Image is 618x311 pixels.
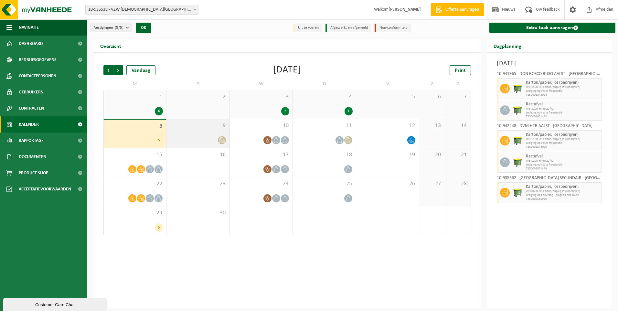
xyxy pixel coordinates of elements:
[107,123,163,130] span: 8
[526,80,600,85] span: Karton/papier, los (bedrijven)
[497,72,602,78] div: 10-941965 - DON BOSCO BUSO AALST - [GEOGRAPHIC_DATA]
[389,7,421,12] strong: [PERSON_NAME]
[345,107,353,115] div: 1
[489,23,616,33] a: Extra taak aanvragen
[94,39,128,52] h2: Overzicht
[356,78,419,90] td: V
[115,26,123,30] count: (5/5)
[526,132,600,137] span: Karton/papier, los (bedrijven)
[526,137,600,141] span: WB-1100-HP karton/papier, los (bedrijven)
[497,124,602,130] div: 10-942248 - DVM HTB AALST - [GEOGRAPHIC_DATA]
[526,85,600,89] span: WB-1100-HP karton/papier, los (bedrijven)
[497,176,602,182] div: 10-935562 - [GEOGRAPHIC_DATA] SECUNDAIR - [GEOGRAPHIC_DATA]
[3,297,108,311] iframe: chat widget
[526,115,600,119] span: T250001851472
[296,93,352,101] span: 4
[103,65,113,75] span: Vorige
[107,93,163,101] span: 1
[526,145,600,149] span: T250001843026
[170,122,226,129] span: 9
[487,39,528,52] h2: Dagplanning
[91,23,132,32] button: Vestigingen(5/5)
[513,188,523,198] img: WB-0660-HPE-GN-50
[170,209,226,217] span: 30
[359,93,416,101] span: 5
[526,159,600,163] span: WB-1100-HP restafval
[86,5,198,14] span: 10-935538 - VZW PRIESTER DAENS COLLEGE - AALST
[422,93,442,101] span: 6
[448,151,467,158] span: 21
[155,223,163,232] div: 5
[107,180,163,188] span: 22
[19,84,43,100] span: Gebruikers
[444,6,481,13] span: Offerte aanvragen
[296,151,352,158] span: 18
[155,107,163,115] div: 6
[448,93,467,101] span: 7
[359,180,416,188] span: 26
[155,136,163,145] div: 5
[526,107,600,111] span: WB-1100-HP restafval
[19,149,46,165] span: Documenten
[526,89,600,93] span: Lediging op vaste frequentie
[107,151,163,158] span: 15
[94,23,123,33] span: Vestigingen
[281,107,289,115] div: 3
[526,163,600,167] span: Lediging op vaste frequentie
[19,19,39,36] span: Navigatie
[296,180,352,188] span: 25
[448,180,467,188] span: 28
[103,78,166,90] td: M
[526,102,600,107] span: Restafval
[136,23,151,33] button: OK
[419,78,445,90] td: Z
[448,122,467,129] span: 14
[526,167,600,171] span: T250001851474
[293,24,322,32] li: Uit te voeren
[450,65,471,75] a: Print
[273,65,301,75] div: [DATE]
[293,78,356,90] td: D
[497,59,602,69] h3: [DATE]
[19,68,56,84] span: Contactpersonen
[445,78,471,90] td: Z
[431,3,484,16] a: Offerte aanvragen
[513,136,523,145] img: WB-1100-HPE-GN-50
[113,65,123,75] span: Volgende
[19,165,48,181] span: Product Shop
[422,151,442,158] span: 20
[166,78,229,90] td: D
[170,151,226,158] span: 16
[19,100,44,116] span: Contracten
[233,180,289,188] span: 24
[375,24,410,32] li: Non-conformiteit
[526,93,600,97] span: T250001843024
[233,93,289,101] span: 3
[19,36,43,52] span: Dashboard
[526,193,600,197] span: Lediging op aanvraag - op geplande route
[513,84,523,93] img: WB-1100-HPE-GN-50
[170,180,226,188] span: 23
[19,116,39,133] span: Kalender
[526,189,600,193] span: WB-0660-HP karton/papier, los (bedrijven)
[19,52,57,68] span: Bedrijfsgegevens
[422,180,442,188] span: 27
[296,122,352,129] span: 11
[170,93,226,101] span: 2
[19,133,44,149] span: Rapportage
[526,184,600,189] span: Karton/papier, los (bedrijven)
[359,151,416,158] span: 19
[85,5,198,15] span: 10-935538 - VZW PRIESTER DAENS COLLEGE - AALST
[513,105,523,115] img: WB-1100-HPE-GN-50
[455,68,466,73] span: Print
[359,122,416,129] span: 12
[233,122,289,129] span: 10
[230,78,293,90] td: W
[526,154,600,159] span: Restafval
[422,122,442,129] span: 13
[526,111,600,115] span: Lediging op vaste frequentie
[526,197,600,201] span: T250002566956
[19,181,71,197] span: Acceptatievoorwaarden
[526,141,600,145] span: Lediging op vaste frequentie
